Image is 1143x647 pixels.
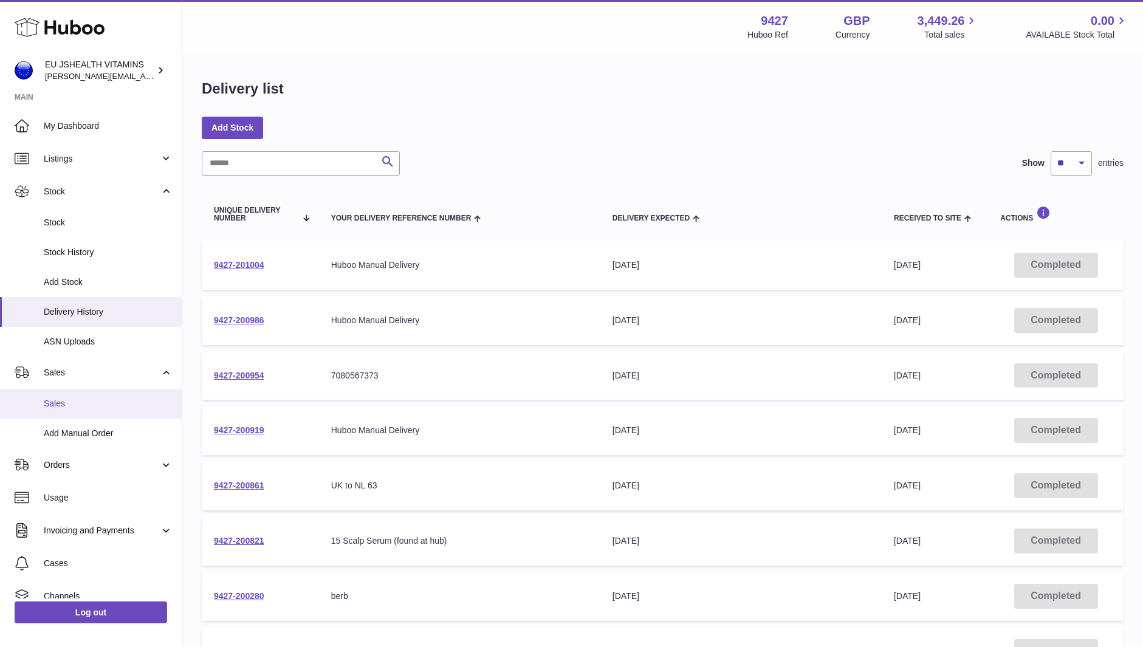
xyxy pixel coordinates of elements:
span: entries [1098,157,1124,169]
span: Cases [44,558,173,569]
img: laura@jessicasepel.com [15,61,33,80]
span: [DATE] [894,425,921,435]
h1: Delivery list [202,79,284,98]
div: [DATE] [613,425,870,436]
span: [DATE] [894,591,921,601]
span: [DATE] [894,260,921,270]
div: [DATE] [613,315,870,326]
span: Stock [44,186,160,197]
span: Channels [44,591,173,602]
a: 9427-200986 [214,315,264,325]
div: [DATE] [613,591,870,602]
span: Your Delivery Reference Number [331,214,472,222]
span: Unique Delivery Number [214,207,296,222]
span: 3,449.26 [918,13,965,29]
span: Stock History [44,247,173,258]
span: Received to Site [894,214,961,222]
strong: 9427 [761,13,788,29]
div: 7080567373 [331,370,588,382]
div: Actions [1000,206,1111,222]
a: 9427-200919 [214,425,264,435]
a: 9427-200280 [214,591,264,601]
a: 9427-200954 [214,371,264,380]
div: berb [331,591,588,602]
div: Huboo Manual Delivery [331,315,588,326]
span: [DATE] [894,481,921,490]
div: 15 Scalp Serum (found at hub) [331,535,588,547]
a: Add Stock [202,117,263,139]
span: Listings [44,153,160,165]
span: [DATE] [894,371,921,380]
span: Delivery Expected [613,214,690,222]
div: [DATE] [613,370,870,382]
a: 0.00 AVAILABLE Stock Total [1026,13,1128,41]
span: My Dashboard [44,120,173,132]
span: 0.00 [1091,13,1114,29]
a: 9427-200861 [214,481,264,490]
span: Add Stock [44,276,173,288]
span: Usage [44,492,173,504]
span: Add Manual Order [44,428,173,439]
span: Delivery History [44,306,173,318]
span: Stock [44,217,173,228]
div: EU JSHEALTH VITAMINS [45,59,154,82]
a: 9427-201004 [214,260,264,270]
a: 9427-200821 [214,536,264,546]
a: Log out [15,601,167,623]
label: Show [1022,157,1045,169]
div: Huboo Manual Delivery [331,425,588,436]
div: [DATE] [613,480,870,491]
div: Huboo Ref [747,29,788,41]
div: [DATE] [613,259,870,271]
strong: GBP [843,13,870,29]
div: Currency [836,29,870,41]
span: Sales [44,367,160,378]
span: [PERSON_NAME][EMAIL_ADDRESS][DOMAIN_NAME] [45,71,244,81]
a: 3,449.26 Total sales [918,13,979,41]
span: [DATE] [894,315,921,325]
span: ASN Uploads [44,336,173,347]
div: [DATE] [613,535,870,547]
span: AVAILABLE Stock Total [1026,29,1128,41]
span: [DATE] [894,536,921,546]
div: UK to NL 63 [331,480,588,491]
span: Invoicing and Payments [44,525,160,536]
div: Huboo Manual Delivery [331,259,588,271]
span: Orders [44,459,160,471]
span: Sales [44,398,173,409]
span: Total sales [924,29,978,41]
